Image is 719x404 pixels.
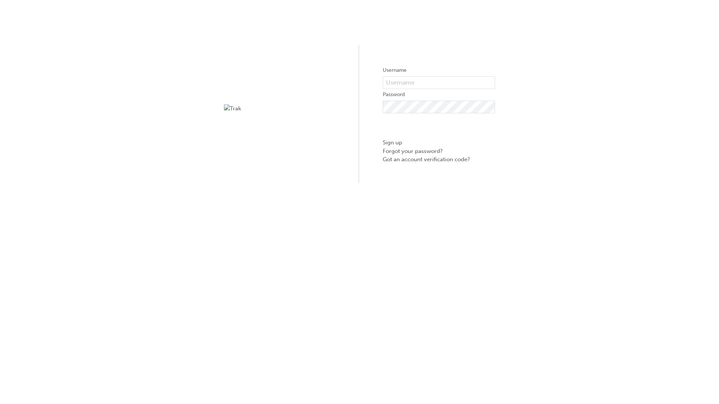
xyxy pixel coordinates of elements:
a: Got an account verification code? [383,155,495,164]
a: Forgot your password? [383,147,495,156]
label: Username [383,66,495,75]
label: Password [383,90,495,99]
img: Trak [224,104,336,113]
button: Sign In [383,119,495,133]
a: Sign up [383,138,495,147]
input: Username [383,76,495,89]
